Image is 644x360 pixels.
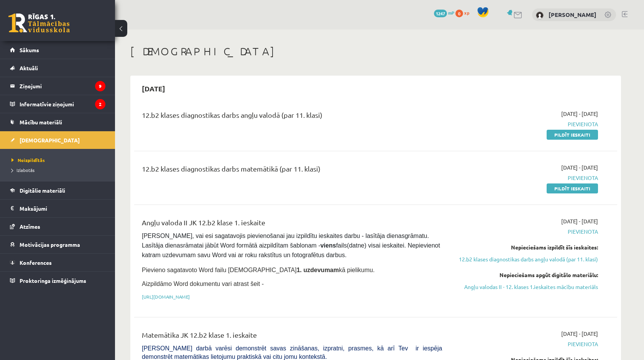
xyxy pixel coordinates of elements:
a: 12.b2 klases diagnostikas darbs angļu valodā (par 11. klasi) [453,255,598,263]
span: [DEMOGRAPHIC_DATA] [20,137,80,144]
div: 12.b2 klases diagnostikas darbs angļu valodā (par 11. klasi) [142,110,442,124]
span: Pievienota [453,120,598,128]
span: [PERSON_NAME], vai esi sagatavojis pievienošanai jau izpildītu ieskaites darbu - lasītāja dienasg... [142,233,442,258]
a: 0 xp [455,10,473,16]
div: Nepieciešams izpildīt šīs ieskaites: [453,243,598,251]
a: Maksājumi [10,200,105,217]
legend: Informatīvie ziņojumi [20,95,105,113]
span: Atzīmes [20,223,40,230]
a: Aktuāli [10,59,105,77]
span: [PERSON_NAME] darbā varēsi demonstrēt savas zināšanas, izpratni, prasmes, kā arī Tev ir iespēja d... [142,345,442,360]
a: Sākums [10,41,105,59]
h2: [DATE] [134,79,173,97]
a: Atzīmes [10,218,105,235]
span: Pievienota [453,174,598,182]
span: Pievieno sagatavoto Word failu [DEMOGRAPHIC_DATA] kā pielikumu. [142,267,375,273]
div: Nepieciešams apgūt digitālo materiālu: [453,271,598,279]
span: 1247 [434,10,447,17]
a: Digitālie materiāli [10,182,105,199]
a: Motivācijas programma [10,236,105,253]
div: 12.b2 klases diagnostikas darbs matemātikā (par 11. klasi) [142,163,442,178]
a: [DEMOGRAPHIC_DATA] [10,131,105,149]
span: [DATE] - [DATE] [561,163,598,172]
a: Informatīvie ziņojumi2 [10,95,105,113]
span: Sākums [20,46,39,53]
span: 0 [455,10,463,17]
a: Neizpildītās [11,157,107,163]
span: Izlabotās [11,167,34,173]
legend: Ziņojumi [20,77,105,95]
span: xp [464,10,469,16]
a: Konferences [10,254,105,271]
a: Izlabotās [11,167,107,173]
span: Motivācijas programma [20,241,80,248]
i: 2 [95,99,105,109]
i: 9 [95,81,105,91]
span: Proktoringa izmēģinājums [20,277,86,284]
a: Proktoringa izmēģinājums [10,272,105,289]
strong: viens [320,242,336,249]
span: Aizpildāmo Word dokumentu vari atrast šeit - [142,281,264,287]
a: [URL][DOMAIN_NAME] [142,294,190,300]
span: [DATE] - [DATE] [561,330,598,338]
span: Aktuāli [20,64,38,71]
a: Ziņojumi9 [10,77,105,95]
span: [DATE] - [DATE] [561,217,598,225]
img: Markuss Kimerāls [536,12,544,19]
a: Pildīt ieskaiti [547,183,598,193]
span: [DATE] - [DATE] [561,110,598,118]
span: Digitālie materiāli [20,187,65,194]
div: Angļu valoda II JK 12.b2 klase 1. ieskaite [142,217,442,231]
h1: [DEMOGRAPHIC_DATA] [130,45,621,58]
span: Pievienota [453,340,598,348]
strong: 1. uzdevumam [297,267,339,273]
legend: Maksājumi [20,200,105,217]
span: Mācību materiāli [20,119,62,126]
span: mP [448,10,454,16]
span: Pievienota [453,228,598,236]
a: Pildīt ieskaiti [547,130,598,140]
span: Neizpildītās [11,157,45,163]
a: Angļu valodas II - 12. klases 1.ieskaites mācību materiāls [453,283,598,291]
a: [PERSON_NAME] [549,11,596,18]
a: Mācību materiāli [10,113,105,131]
div: Matemātika JK 12.b2 klase 1. ieskaite [142,330,442,344]
a: Rīgas 1. Tālmācības vidusskola [8,13,70,33]
a: 1247 mP [434,10,454,16]
span: Konferences [20,259,52,266]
